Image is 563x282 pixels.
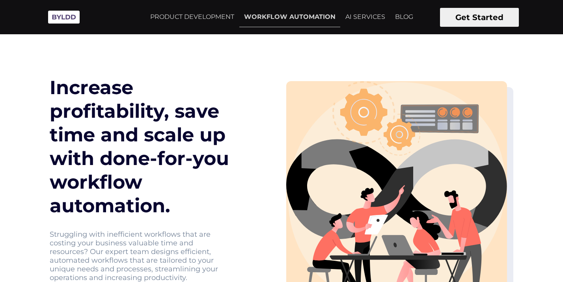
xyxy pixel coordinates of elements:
[239,7,340,27] a: WORKFLOW AUTOMATION
[50,76,250,217] h1: Increase profitability, save time and scale up with done-for-you workflow automation.
[390,7,418,27] a: BLOG
[145,7,239,27] a: PRODUCT DEVELOPMENT
[50,230,230,282] p: Struggling with inefficient workflows that are costing your business valuable time and resources?...
[341,7,390,27] a: AI SERVICES
[44,6,84,28] img: Byldd - Product Development Company
[440,8,519,27] button: Get Started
